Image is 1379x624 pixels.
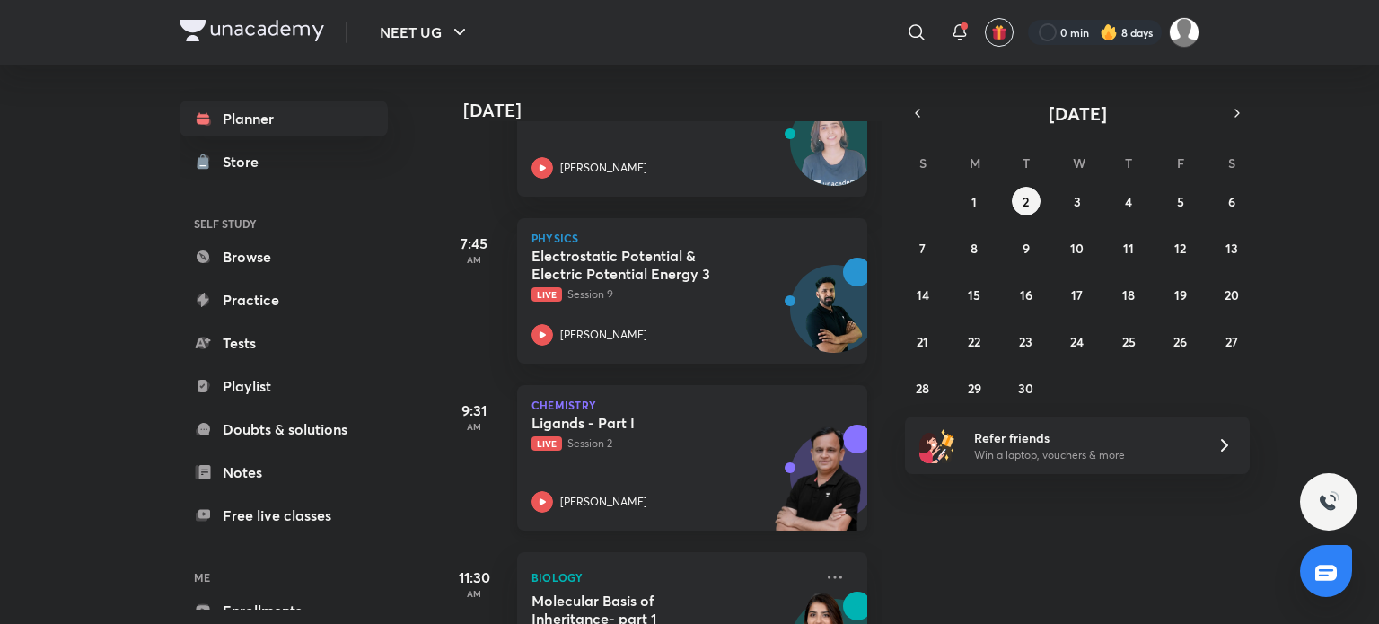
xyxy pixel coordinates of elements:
p: [PERSON_NAME] [560,160,647,176]
span: [DATE] [1049,101,1107,126]
p: Biology [531,567,813,588]
button: September 27, 2025 [1217,327,1246,356]
abbr: September 25, 2025 [1122,333,1136,350]
abbr: September 18, 2025 [1122,286,1135,303]
img: unacademy [769,425,867,549]
img: surabhi [1169,17,1199,48]
button: September 20, 2025 [1217,280,1246,309]
a: Free live classes [180,497,388,533]
abbr: September 19, 2025 [1174,286,1187,303]
button: September 18, 2025 [1114,280,1143,309]
abbr: September 23, 2025 [1019,333,1032,350]
button: September 21, 2025 [909,327,937,356]
button: September 28, 2025 [909,374,937,402]
p: [PERSON_NAME] [560,327,647,343]
button: September 12, 2025 [1166,233,1195,262]
abbr: Sunday [919,154,927,171]
button: September 23, 2025 [1012,327,1041,356]
button: [DATE] [930,101,1225,126]
abbr: September 11, 2025 [1123,240,1134,257]
button: September 8, 2025 [960,233,988,262]
abbr: September 30, 2025 [1018,380,1033,397]
img: ttu [1318,491,1339,513]
abbr: September 15, 2025 [968,286,980,303]
abbr: Tuesday [1023,154,1030,171]
abbr: September 24, 2025 [1070,333,1084,350]
p: AM [438,254,510,265]
button: September 14, 2025 [909,280,937,309]
button: September 22, 2025 [960,327,988,356]
button: September 7, 2025 [909,233,937,262]
abbr: September 1, 2025 [971,193,977,210]
img: Avatar [791,108,877,194]
button: September 30, 2025 [1012,374,1041,402]
a: Tests [180,325,388,361]
p: Win a laptop, vouchers & more [974,447,1195,463]
p: Session 2 [531,435,813,452]
abbr: September 20, 2025 [1225,286,1239,303]
h5: 11:30 [438,567,510,588]
p: Physics [531,233,853,243]
img: referral [919,427,955,463]
abbr: September 4, 2025 [1125,193,1132,210]
abbr: Saturday [1228,154,1235,171]
button: September 3, 2025 [1063,187,1092,215]
h4: [DATE] [463,100,885,121]
abbr: September 28, 2025 [916,380,929,397]
button: September 15, 2025 [960,280,988,309]
p: AM [438,421,510,432]
p: Chemistry [531,400,853,410]
button: September 13, 2025 [1217,233,1246,262]
p: [PERSON_NAME] [560,494,647,510]
button: September 9, 2025 [1012,233,1041,262]
abbr: Thursday [1125,154,1132,171]
abbr: September 29, 2025 [968,380,981,397]
abbr: September 27, 2025 [1225,333,1238,350]
h5: Ligands - Part I [531,414,755,432]
abbr: Monday [970,154,980,171]
img: streak [1100,23,1118,41]
button: September 2, 2025 [1012,187,1041,215]
h6: ME [180,562,388,593]
img: Company Logo [180,20,324,41]
button: September 10, 2025 [1063,233,1092,262]
h5: 7:45 [438,233,510,254]
abbr: September 16, 2025 [1020,286,1032,303]
abbr: September 21, 2025 [917,333,928,350]
button: September 29, 2025 [960,374,988,402]
abbr: September 26, 2025 [1173,333,1187,350]
button: avatar [985,18,1014,47]
a: Store [180,144,388,180]
abbr: September 3, 2025 [1074,193,1081,210]
abbr: September 2, 2025 [1023,193,1029,210]
span: Live [531,287,562,302]
img: avatar [991,24,1007,40]
abbr: September 7, 2025 [919,240,926,257]
button: September 25, 2025 [1114,327,1143,356]
a: Planner [180,101,388,136]
abbr: September 14, 2025 [917,286,929,303]
abbr: September 13, 2025 [1225,240,1238,257]
abbr: Wednesday [1073,154,1085,171]
abbr: September 10, 2025 [1070,240,1084,257]
button: September 1, 2025 [960,187,988,215]
h5: Electrostatic Potential & Electric Potential Energy 3 [531,247,755,283]
button: September 19, 2025 [1166,280,1195,309]
button: September 24, 2025 [1063,327,1092,356]
h6: SELF STUDY [180,208,388,239]
p: Session 9 [531,286,813,303]
button: NEET UG [369,14,481,50]
a: Playlist [180,368,388,404]
abbr: September 5, 2025 [1177,193,1184,210]
abbr: September 6, 2025 [1228,193,1235,210]
abbr: Friday [1177,154,1184,171]
img: Avatar [791,275,877,361]
span: Live [531,436,562,451]
h6: Refer friends [974,428,1195,447]
a: Browse [180,239,388,275]
h5: 9:31 [438,400,510,421]
a: Practice [180,282,388,318]
abbr: September 8, 2025 [971,240,978,257]
button: September 17, 2025 [1063,280,1092,309]
button: September 4, 2025 [1114,187,1143,215]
